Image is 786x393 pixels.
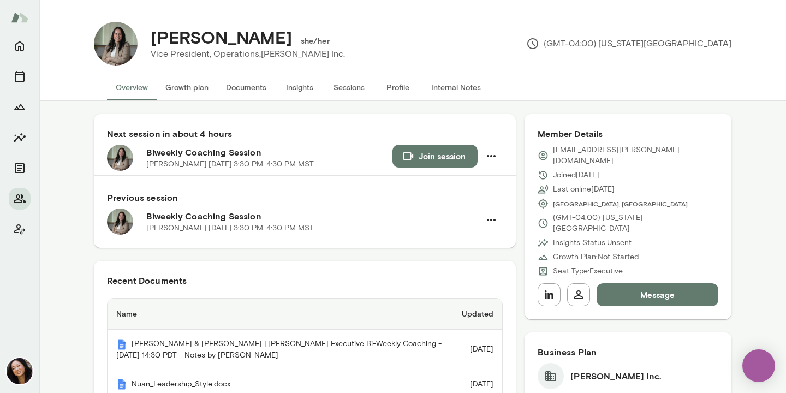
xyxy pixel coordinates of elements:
button: Growth Plan [9,96,31,118]
button: Client app [9,218,31,240]
td: [DATE] [453,330,502,370]
p: [PERSON_NAME] · [DATE] · 3:30 PM-4:30 PM MST [146,223,314,234]
button: Internal Notes [422,74,490,100]
p: Vice President, Operations, [PERSON_NAME] Inc. [151,47,345,61]
h6: Previous session [107,191,503,204]
img: Mento [11,7,28,28]
img: Ming Chen [7,358,33,384]
p: Growth Plan: Not Started [553,252,639,263]
p: Last online [DATE] [553,184,615,195]
p: [EMAIL_ADDRESS][PERSON_NAME][DOMAIN_NAME] [553,145,718,166]
button: Sessions [324,74,373,100]
img: Nuan Openshaw-Dion [94,22,138,65]
button: Members [9,188,31,210]
button: Growth plan [157,74,217,100]
button: Join session [392,145,478,168]
p: (GMT-04:00) [US_STATE][GEOGRAPHIC_DATA] [526,37,731,50]
h6: Biweekly Coaching Session [146,146,392,159]
p: [PERSON_NAME] · [DATE] · 3:30 PM-4:30 PM MST [146,159,314,170]
th: Name [108,299,453,330]
img: Mento [116,379,127,390]
button: Profile [373,74,422,100]
h6: Biweekly Coaching Session [146,210,480,223]
p: Seat Type: Executive [553,266,623,277]
h6: Recent Documents [107,274,503,287]
button: Sessions [9,65,31,87]
p: (GMT-04:00) [US_STATE][GEOGRAPHIC_DATA] [553,212,718,234]
h6: Next session in about 4 hours [107,127,503,140]
p: Insights Status: Unsent [553,237,632,248]
button: Insights [9,127,31,148]
h6: Member Details [538,127,718,140]
h6: Business Plan [538,346,718,359]
button: Documents [9,157,31,179]
h6: she/her [301,35,330,46]
h4: [PERSON_NAME] [151,27,292,47]
button: Insights [275,74,324,100]
h6: [PERSON_NAME] Inc. [570,370,661,383]
span: [GEOGRAPHIC_DATA], [GEOGRAPHIC_DATA] [553,199,688,208]
button: Documents [217,74,275,100]
p: Joined [DATE] [553,170,599,181]
button: Home [9,35,31,57]
button: Overview [107,74,157,100]
th: [PERSON_NAME] & [PERSON_NAME] | [PERSON_NAME] Executive Bi-Weekly Coaching - [DATE] 14:30 PDT - N... [108,330,453,370]
img: Mento [116,339,127,350]
button: Message [597,283,718,306]
th: Updated [453,299,502,330]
